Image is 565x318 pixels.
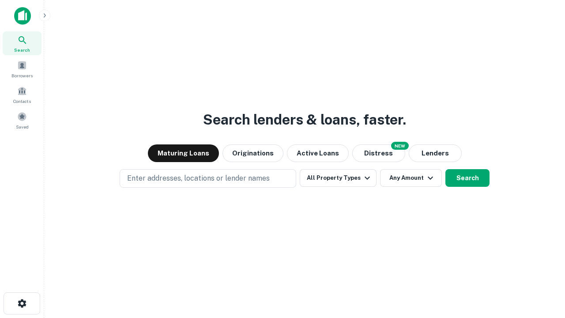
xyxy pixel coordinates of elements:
[521,247,565,290] iframe: Chat Widget
[13,98,31,105] span: Contacts
[11,72,33,79] span: Borrowers
[203,109,406,130] h3: Search lenders & loans, faster.
[3,31,41,55] a: Search
[222,144,283,162] button: Originations
[127,173,270,184] p: Enter addresses, locations or lender names
[391,142,409,150] div: NEW
[3,57,41,81] a: Borrowers
[14,46,30,53] span: Search
[14,7,31,25] img: capitalize-icon.png
[3,108,41,132] a: Saved
[300,169,377,187] button: All Property Types
[16,123,29,130] span: Saved
[409,144,462,162] button: Lenders
[3,83,41,106] a: Contacts
[148,144,219,162] button: Maturing Loans
[120,169,296,188] button: Enter addresses, locations or lender names
[352,144,405,162] button: Search distressed loans with lien and other non-mortgage details.
[287,144,349,162] button: Active Loans
[445,169,490,187] button: Search
[380,169,442,187] button: Any Amount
